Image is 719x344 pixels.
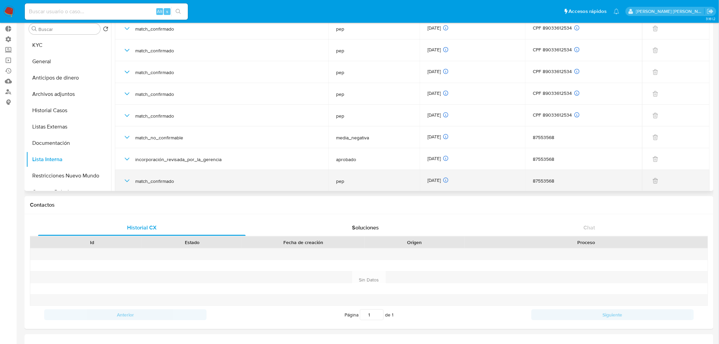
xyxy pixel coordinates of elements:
input: Buscar usuario o caso... [25,7,188,16]
p: marianela.tarsia@mercadolibre.com [636,8,705,15]
button: Anticipos de dinero [26,70,111,86]
div: Proceso [469,239,703,246]
span: Página de [345,309,393,320]
button: Restricciones Nuevo Mundo [26,168,111,184]
span: Historial CX [127,224,157,231]
div: Estado [147,239,237,246]
span: Soluciones [352,224,379,231]
span: 3.161.2 [706,16,716,21]
button: Volver al orden por defecto [103,26,108,34]
button: Archivos adjuntos [26,86,111,102]
button: KYC [26,37,111,53]
button: Listas Externas [26,119,111,135]
span: Alt [157,8,162,15]
div: Origen [369,239,460,246]
button: General [26,53,111,70]
button: Documentación [26,135,111,151]
span: 1 [392,311,393,318]
button: Buscar [32,26,37,32]
h1: Contactos [30,202,708,208]
span: Chat [584,224,595,231]
button: search-icon [171,7,185,16]
button: Historial Casos [26,102,111,119]
span: s [166,8,168,15]
div: Id [47,239,137,246]
a: Notificaciones [614,8,619,14]
button: Cruces y Relaciones [26,184,111,200]
button: Lista Interna [26,151,111,168]
button: Siguiente [531,309,694,320]
div: Fecha de creación [247,239,360,246]
input: Buscar [38,26,98,32]
a: Salir [707,8,714,15]
span: Accesos rápidos [569,8,607,15]
button: Anterior [44,309,207,320]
